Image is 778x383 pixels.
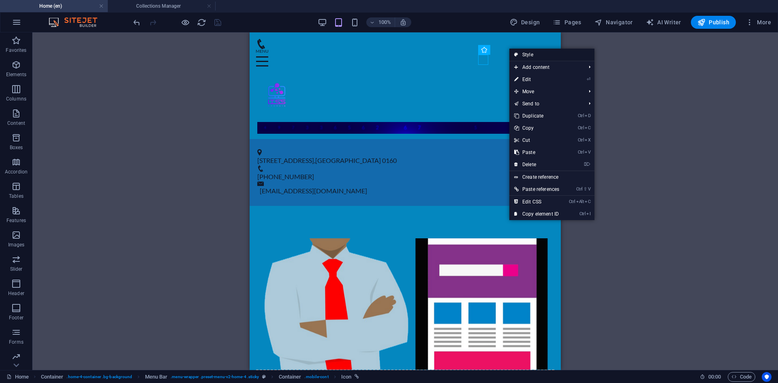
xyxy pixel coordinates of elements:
p: Boxes [10,144,23,151]
span: Click to select. Double-click to edit [341,372,351,382]
button: undo [132,17,141,27]
a: ⏎Edit [509,73,564,86]
p: Forms [9,339,24,345]
button: AI Writer [643,16,684,29]
a: [EMAIL_ADDRESS][DOMAIN_NAME] [10,154,118,162]
i: Alt [576,199,584,204]
button: More [742,16,774,29]
p: Tables [9,193,24,199]
a: CtrlICopy element ID [509,208,564,220]
span: : [714,374,715,380]
span: Click to select. Double-click to edit [279,372,301,382]
i: On resize automatically adjust zoom level to fit chosen device. [400,19,407,26]
i: Ctrl [578,150,584,155]
i: ⏎ [587,77,590,82]
i: C [585,199,590,204]
a: Create reference [509,171,594,183]
i: Ctrl [576,186,583,192]
button: Design [507,16,543,29]
i: X [585,137,590,143]
span: Add content [509,61,582,73]
span: Click to select. Double-click to edit [41,372,64,382]
i: Ctrl [579,211,586,216]
i: Ctrl [578,113,584,118]
p: Favorites [6,47,26,53]
i: ⌦ [584,162,590,167]
span: AI Writer [646,18,681,26]
a: Click to cancel selection. Double-click to open Pages [6,372,29,382]
a: CtrlVPaste [509,146,564,158]
span: 0160 [133,124,147,132]
button: Publish [691,16,736,29]
p: Images [8,242,25,248]
p: Columns [6,96,26,102]
button: Pages [549,16,584,29]
p: Accordion [5,169,28,175]
span: [STREET_ADDRESS] [8,124,64,132]
i: This element is linked [355,374,359,379]
span: Pages [553,18,581,26]
a: Style [509,49,594,61]
span: . home-4-container .bg-background [66,372,132,382]
span: [GEOGRAPHIC_DATA] [66,124,131,132]
span: Navigator [594,18,633,26]
i: Ctrl [569,199,575,204]
i: I [586,211,590,216]
button: Code [728,372,755,382]
a: Ctrl⇧VPaste references [509,183,564,195]
span: Move [509,86,582,98]
i: Ctrl [578,137,584,143]
button: Navigator [591,16,636,29]
span: Publish [697,18,729,26]
span: Click to select. Double-click to edit [145,372,168,382]
span: [PHONE_NUMBER] [8,140,64,148]
i: This element is a customizable preset [262,374,266,379]
a: CtrlDDuplicate [509,110,564,122]
span: More [746,18,771,26]
nav: breadcrumb [41,372,359,382]
button: reload [197,17,206,27]
button: 100% [366,17,395,27]
a: CtrlCCopy [509,122,564,134]
a: CtrlAltCEdit CSS [509,196,564,208]
button: Usercentrics [762,372,772,382]
i: C [585,125,590,131]
a: CtrlXCut [509,134,564,146]
a: ⌦Delete [509,158,564,171]
p: Footer [9,315,24,321]
p: Content [7,120,25,126]
p: Slider [10,266,23,272]
i: Ctrl [578,125,584,131]
p: Features [6,217,26,224]
a: Send to [509,98,582,110]
div: Design (Ctrl+Alt+Y) [507,16,543,29]
button: Click here to leave preview mode and continue editing [180,17,190,27]
span: 00 00 [708,372,721,382]
img: Editor Logo [47,17,107,27]
i: ⇧ [583,186,587,192]
i: Reload page [197,18,206,27]
i: D [585,113,590,118]
h6: Session time [700,372,721,382]
i: Undo: Edit title (Ctrl+Z) [132,18,141,27]
i: V [588,186,590,192]
p: Elements [6,71,27,78]
p: Header [8,290,24,297]
h4: Collections Manager [108,2,216,11]
i: V [585,150,590,155]
span: . mobile-cont [304,372,328,382]
p: , [8,123,297,133]
span: Design [510,18,540,26]
span: . menu-wrapper .preset-menu-v2-home-4 .sticky [171,372,259,382]
span: Code [731,372,752,382]
h6: 100% [378,17,391,27]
